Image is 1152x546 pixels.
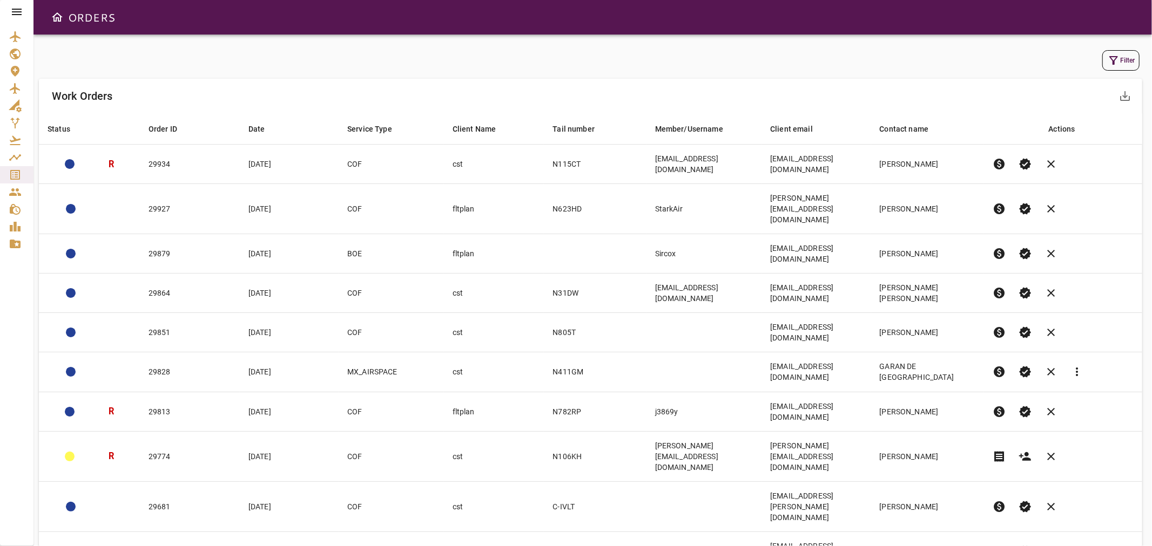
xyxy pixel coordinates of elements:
td: [PERSON_NAME] [871,481,984,531]
button: Pre-Invoice order [986,280,1012,306]
td: COF [339,481,444,531]
td: cst [444,481,544,531]
td: [DATE] [240,274,339,313]
td: cst [444,313,544,352]
button: Cancel order [1038,494,1064,520]
span: Client email [770,122,827,135]
button: Set Permit Ready [1012,196,1038,222]
td: GARAN DE [GEOGRAPHIC_DATA] [871,352,984,392]
span: clear [1045,158,1057,170]
div: ACTION REQUIRED [66,204,76,214]
span: verified [1019,405,1032,418]
span: paid [993,365,1006,378]
td: [EMAIL_ADDRESS][DOMAIN_NAME] [762,274,871,313]
td: COF [339,313,444,352]
td: fltplan [444,392,544,431]
span: Order ID [149,122,191,135]
td: [EMAIL_ADDRESS][DOMAIN_NAME] [762,313,871,352]
div: ACTION REQUIRED [66,367,76,377]
td: C-IVLT [544,481,646,531]
td: N782RP [544,392,646,431]
span: paid [993,158,1006,170]
span: verified [1019,326,1032,339]
div: Status [48,122,70,135]
td: Sircox [646,234,762,274]
span: clear [1045,450,1057,463]
button: Open drawer [46,6,68,28]
div: ACTION REQUIRED [66,502,76,511]
span: Service Type [347,122,406,135]
span: Tail number [553,122,609,135]
div: ADMIN [65,407,75,417]
button: Pre-Invoice order [986,494,1012,520]
td: 29681 [140,481,240,531]
button: Export [1112,83,1138,109]
span: verified [1019,500,1032,513]
span: clear [1045,365,1057,378]
button: Pre-Invoice order [986,399,1012,425]
button: Pre-Invoice order [986,196,1012,222]
td: N805T [544,313,646,352]
td: 29828 [140,352,240,392]
button: Set Permit Ready [1012,359,1038,385]
td: [EMAIL_ADDRESS][DOMAIN_NAME] [762,234,871,274]
div: Tail number [553,122,595,135]
td: [EMAIL_ADDRESS][PERSON_NAME][DOMAIN_NAME] [762,481,871,531]
div: Client Name [453,122,496,135]
div: ADMIN [65,159,75,169]
td: [DATE] [240,145,339,184]
span: clear [1045,202,1057,215]
span: paid [993,286,1006,299]
h6: ORDERS [68,9,115,26]
span: more_vert [1070,365,1083,378]
button: Pre-Invoice order [986,241,1012,267]
td: cst [444,431,544,481]
button: Pre-Invoice order [986,151,1012,177]
td: [PERSON_NAME] [871,392,984,431]
button: Set Permit Ready [1012,241,1038,267]
div: Member/Username [655,122,723,135]
span: Status [48,122,84,135]
td: [PERSON_NAME] [871,145,984,184]
td: [DATE] [240,234,339,274]
div: Service Type [347,122,392,135]
td: [PERSON_NAME][EMAIL_ADDRESS][DOMAIN_NAME] [646,431,762,481]
button: Cancel order [1038,399,1064,425]
span: Contact name [880,122,943,135]
td: [PERSON_NAME] [871,234,984,274]
td: [DATE] [240,352,339,392]
h3: R [109,405,114,418]
td: [EMAIL_ADDRESS][DOMAIN_NAME] [762,145,871,184]
td: [DATE] [240,431,339,481]
div: ACTION REQUIRED [66,327,76,337]
button: Create customer [1012,443,1038,469]
td: COF [339,145,444,184]
td: [PERSON_NAME][EMAIL_ADDRESS][DOMAIN_NAME] [762,431,871,481]
button: Cancel order [1038,241,1064,267]
td: N31DW [544,274,646,313]
span: Date [248,122,279,135]
td: cst [444,274,544,313]
td: fltplan [444,234,544,274]
button: Set Permit Ready [1012,399,1038,425]
span: Member/Username [655,122,737,135]
span: verified [1019,365,1032,378]
span: clear [1045,326,1057,339]
td: COF [339,274,444,313]
td: COF [339,184,444,234]
td: [DATE] [240,392,339,431]
button: Cancel order [1038,443,1064,469]
div: ACTION REQUIRED [66,249,76,258]
span: verified [1019,247,1032,260]
span: save_alt [1119,90,1131,103]
td: fltplan [444,184,544,234]
td: cst [444,352,544,392]
button: Reports [1064,359,1090,385]
button: Set Permit Ready [1012,494,1038,520]
td: 29879 [140,234,240,274]
button: Cancel order [1038,359,1064,385]
td: 29934 [140,145,240,184]
td: [EMAIL_ADDRESS][DOMAIN_NAME] [762,352,871,392]
td: [PERSON_NAME][EMAIL_ADDRESS][DOMAIN_NAME] [762,184,871,234]
td: [PERSON_NAME] [871,313,984,352]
